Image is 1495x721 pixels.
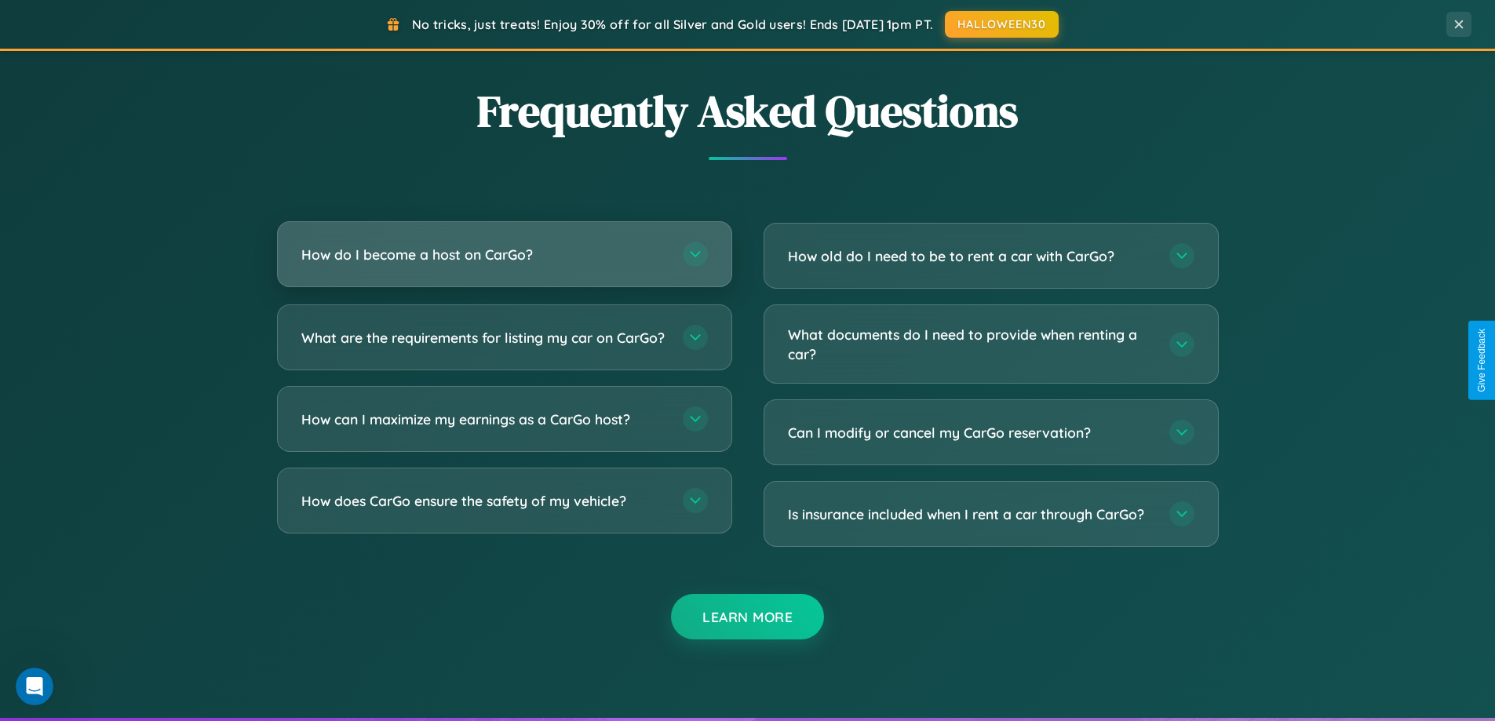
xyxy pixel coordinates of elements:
h3: Can I modify or cancel my CarGo reservation? [788,423,1154,442]
h2: Frequently Asked Questions [277,81,1219,141]
h3: How can I maximize my earnings as a CarGo host? [301,410,667,429]
button: Learn More [671,594,824,639]
h3: What documents do I need to provide when renting a car? [788,325,1154,363]
span: No tricks, just treats! Enjoy 30% off for all Silver and Gold users! Ends [DATE] 1pm PT. [412,16,933,32]
h3: What are the requirements for listing my car on CarGo? [301,328,667,348]
h3: How old do I need to be to rent a car with CarGo? [788,246,1154,266]
button: HALLOWEEN30 [945,11,1059,38]
h3: How do I become a host on CarGo? [301,245,667,264]
h3: How does CarGo ensure the safety of my vehicle? [301,491,667,511]
div: Give Feedback [1476,329,1487,392]
iframe: Intercom live chat [16,668,53,705]
h3: Is insurance included when I rent a car through CarGo? [788,504,1154,524]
